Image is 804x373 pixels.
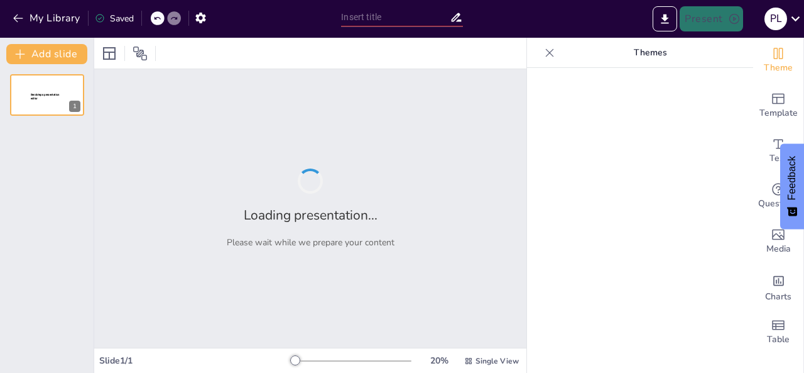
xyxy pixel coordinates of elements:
button: Feedback - Show survey [780,143,804,229]
p: Themes [560,38,741,68]
div: 1 [10,74,84,116]
div: Add text boxes [753,128,803,174]
button: Present [680,6,742,31]
span: Text [769,152,787,165]
span: Position [133,46,148,61]
div: Add images, graphics, shapes or video [753,219,803,264]
p: Please wait while we prepare your content [227,237,394,248]
button: Cannot delete last slide [65,78,80,93]
div: Slide 1 / 1 [99,355,291,367]
button: My Library [9,8,85,28]
span: Feedback [786,156,798,200]
span: Theme [764,61,793,75]
span: Sendsteps presentation editor [31,93,60,100]
h2: Loading presentation... [244,206,378,224]
div: P L [764,8,787,30]
div: Saved [95,13,134,25]
span: Charts [765,290,791,304]
span: Media [766,242,791,256]
div: Get real-time input from your audience [753,174,803,219]
input: Insert title [341,8,449,26]
div: Add ready made slides [753,83,803,128]
button: Duplicate Slide [48,78,63,93]
div: Change the overall theme [753,38,803,83]
button: Add slide [6,44,87,64]
div: 20 % [424,355,454,367]
div: Add charts and graphs [753,264,803,309]
div: 1 [69,101,80,112]
button: P L [764,6,787,31]
span: Single View [475,356,519,366]
div: Layout [99,43,119,64]
div: Add a table [753,309,803,355]
button: Export to PowerPoint [653,6,677,31]
span: Questions [758,197,799,211]
span: Template [759,106,798,120]
span: Table [767,333,790,347]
